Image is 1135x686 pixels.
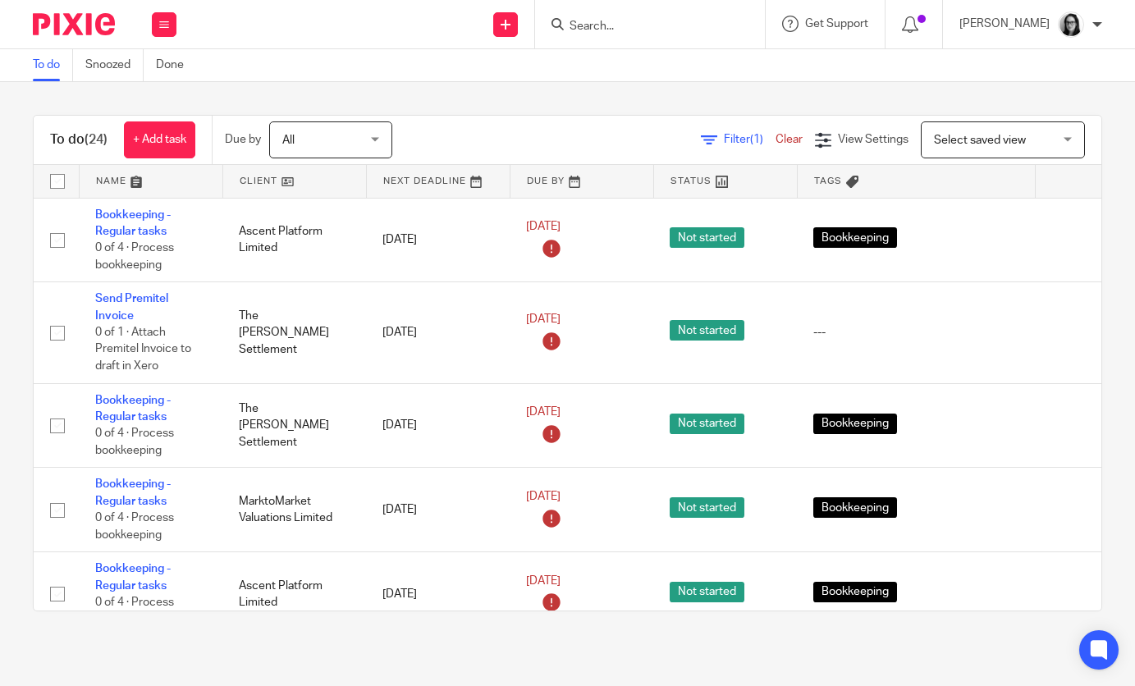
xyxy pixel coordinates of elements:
[222,282,366,383] td: The [PERSON_NAME] Settlement
[526,406,561,418] span: [DATE]
[670,497,744,518] span: Not started
[50,131,108,149] h1: To do
[95,563,171,591] a: Bookkeeping - Regular tasks
[670,320,744,341] span: Not started
[959,16,1050,32] p: [PERSON_NAME]
[670,582,744,602] span: Not started
[670,414,744,434] span: Not started
[526,313,561,325] span: [DATE]
[670,227,744,248] span: Not started
[568,20,716,34] input: Search
[813,414,897,434] span: Bookkeeping
[366,468,510,552] td: [DATE]
[366,282,510,383] td: [DATE]
[124,121,195,158] a: + Add task
[85,133,108,146] span: (24)
[95,293,168,321] a: Send Premitel Invoice
[526,221,561,232] span: [DATE]
[814,176,842,185] span: Tags
[366,198,510,282] td: [DATE]
[282,135,295,146] span: All
[366,552,510,637] td: [DATE]
[813,497,897,518] span: Bookkeeping
[33,13,115,35] img: Pixie
[95,327,191,372] span: 0 of 1 · Attach Premitel Invoice to draft in Xero
[724,134,776,145] span: Filter
[156,49,196,81] a: Done
[526,575,561,587] span: [DATE]
[222,552,366,637] td: Ascent Platform Limited
[813,582,897,602] span: Bookkeeping
[95,428,174,457] span: 0 of 4 · Process bookkeeping
[934,135,1026,146] span: Select saved view
[95,512,174,541] span: 0 of 4 · Process bookkeeping
[95,395,171,423] a: Bookkeeping - Regular tasks
[838,134,908,145] span: View Settings
[526,491,561,502] span: [DATE]
[95,478,171,506] a: Bookkeeping - Regular tasks
[776,134,803,145] a: Clear
[222,198,366,282] td: Ascent Platform Limited
[33,49,73,81] a: To do
[95,242,174,271] span: 0 of 4 · Process bookkeeping
[95,209,171,237] a: Bookkeeping - Regular tasks
[750,134,763,145] span: (1)
[1058,11,1084,38] img: Profile%20photo.jpeg
[85,49,144,81] a: Snoozed
[813,227,897,248] span: Bookkeeping
[805,18,868,30] span: Get Support
[813,324,1018,341] div: ---
[95,597,174,625] span: 0 of 4 · Process bookkeeping
[222,468,366,552] td: MarktoMarket Valuations Limited
[222,383,366,468] td: The [PERSON_NAME] Settlement
[366,383,510,468] td: [DATE]
[225,131,261,148] p: Due by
